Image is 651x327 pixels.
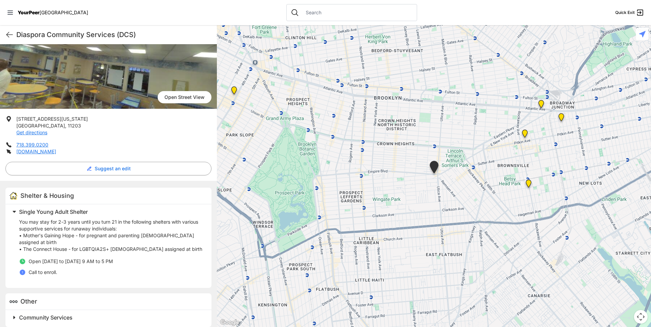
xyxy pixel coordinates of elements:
span: Single Young Adult Shelter [19,208,88,215]
button: Map camera controls [634,310,648,324]
span: Other [20,298,37,305]
a: 718.399.0200 [16,142,48,148]
div: Main Location [426,158,443,179]
span: 11203 [68,123,81,128]
a: YourPeer[GEOGRAPHIC_DATA] [18,11,88,15]
div: Continuous Access Adult Drop-In (CADI) [518,127,532,143]
span: Community Services [19,314,73,321]
h1: Diaspora Community Services (DCS) [16,30,211,39]
span: Shelter & Housing [20,192,74,199]
input: Search [302,9,413,16]
span: Open [DATE] to [DATE] 9 AM to 5 PM [29,258,113,264]
p: Call to enroll. [29,269,57,276]
div: HELP Women's Shelter and Intake Center [554,110,568,127]
a: Open this area in Google Maps (opens a new window) [219,318,241,327]
div: Brooklyn Housing Court, Clerk's Office [206,18,220,35]
span: Suggest an edit [95,165,131,172]
span: [STREET_ADDRESS][US_STATE] [16,116,88,122]
a: [DOMAIN_NAME] [16,149,56,154]
img: Google [219,318,241,327]
div: The Gathering Place Drop-in Center [534,97,548,114]
a: Open Street View [158,91,211,103]
p: You may stay for 2-3 years until you turn 21 in the following shelters with various supportive se... [19,219,203,253]
span: [GEOGRAPHIC_DATA] [39,10,88,15]
span: , [65,123,66,128]
span: Quick Exit [615,10,635,15]
a: Quick Exit [615,8,644,17]
div: Brooklyn DYCD Youth Drop-in Center [522,177,536,193]
span: [GEOGRAPHIC_DATA] [16,123,65,128]
a: Get directions [16,130,47,135]
span: YourPeer [18,10,39,15]
button: Suggest an edit [5,162,211,175]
